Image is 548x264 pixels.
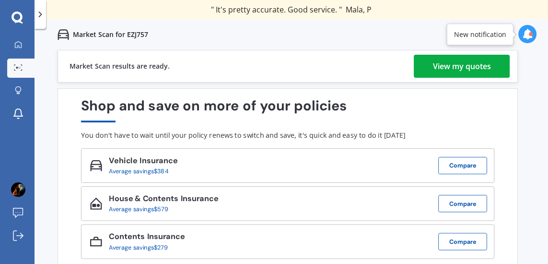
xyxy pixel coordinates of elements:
span: Insurance [145,231,185,242]
div: House & Contents [109,194,219,206]
button: Compare [438,195,487,212]
span: Insurance [138,156,178,166]
div: You don't have to wait until your policy renews to switch and save, it's quick and easy to do it ... [81,131,494,140]
div: Average savings $384 [109,168,171,175]
img: ACg8ocIOcQWTfirNL5tphUvjukWKoyV9rNwrkDfzwDH8fhJk801mBX8=s96-c [11,182,25,197]
button: Compare [438,157,487,174]
div: Average savings $279 [109,244,178,251]
img: Contents_icon [90,236,102,248]
div: View my quotes [433,55,491,78]
img: car.f15378c7a67c060ca3f3.svg [58,29,69,40]
div: Shop and save on more of your policies [81,98,494,122]
div: New notification [454,30,506,39]
button: Compare [438,233,487,250]
span: Insurance [178,193,219,204]
div: Vehicle [109,156,177,168]
div: Contents [109,232,185,244]
div: Average savings $579 [109,206,211,213]
img: House & Contents_icon [90,198,102,210]
div: Market Scan results are ready. [70,50,170,82]
p: Market Scan for EZJ757 [73,30,148,39]
img: Vehicle_icon [90,159,102,171]
a: View my quotes [414,55,510,78]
